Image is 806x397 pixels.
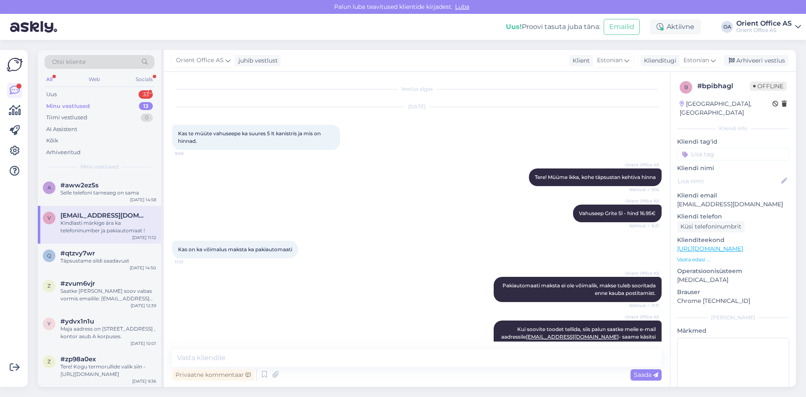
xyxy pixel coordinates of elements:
[677,164,789,173] p: Kliendi nimi
[677,191,789,200] p: Kliendi email
[52,58,86,66] span: Otsi kliente
[736,20,792,27] div: Orient Office AS
[44,74,54,85] div: All
[677,245,743,252] a: [URL][DOMAIN_NAME]
[677,256,789,263] p: Vaata edasi ...
[569,56,590,65] div: Klient
[47,283,51,289] span: z
[134,74,154,85] div: Socials
[60,219,156,234] div: Kindlasti märkige ära ka telefoninumber ja pakiautomaat !
[625,314,659,320] span: Orient Office AS
[131,340,156,347] div: [DATE] 10:01
[132,234,156,241] div: [DATE] 11:12
[526,334,619,340] a: [EMAIL_ADDRESS][DOMAIN_NAME]
[60,325,156,340] div: Maja aadress on [STREET_ADDRESS] , kontor asub A korpuses.
[47,215,51,221] span: v
[579,210,656,216] span: Vahuseep Grite 5l - hind 16.95€
[176,56,224,65] span: Orient Office AS
[60,181,99,189] span: #aww2ez5s
[678,176,780,186] input: Lisa nimi
[501,326,657,347] span: Kui soovite toodet tellida, siis palun saatke meile e-mail aadressile - saame käsitsi tellimuse v...
[46,148,81,157] div: Arhiveeritud
[677,267,789,276] p: Operatsioonisüsteem
[46,102,90,110] div: Minu vestlused
[46,113,87,122] div: Tiimi vestlused
[47,252,51,259] span: q
[677,297,789,305] p: Chrome [TECHNICAL_ID]
[141,113,153,122] div: 0
[60,363,156,378] div: Tere! Kogu termorullide valik siin - [URL][DOMAIN_NAME]
[750,82,787,91] span: Offline
[60,189,156,197] div: Selle telefoni tarneaeg on sama
[87,74,102,85] div: Web
[60,287,156,302] div: Saatke [PERSON_NAME] soov vabas vormis emailile: [EMAIL_ADDRESS][DOMAIN_NAME]
[46,90,57,99] div: Uus
[139,102,153,110] div: 13
[172,369,254,381] div: Privaatne kommentaar
[130,197,156,203] div: [DATE] 14:58
[453,3,472,11] span: Luba
[683,56,709,65] span: Estonian
[634,371,658,379] span: Saada
[506,23,522,31] b: Uus!
[132,378,156,384] div: [DATE] 9:36
[235,56,278,65] div: juhib vestlust
[172,103,662,110] div: [DATE]
[175,150,206,157] span: 9:08
[535,174,656,180] span: Tere! Müüme ikka, kohe täpsustan kehtiva hinna
[60,318,94,325] span: #ydvx1n1u
[7,57,23,73] img: Askly Logo
[677,212,789,221] p: Kliendi telefon
[677,221,745,232] div: Küsi telefoninumbrit
[721,21,733,33] div: OA
[625,270,659,276] span: Orient Office AS
[625,198,659,204] span: Orient Office AS
[628,302,659,309] span: Nähtud ✓ 11:11
[60,257,156,265] div: Täpsustame sildi saadavust
[60,280,95,287] span: #zvum6vjr
[697,81,750,91] div: # bpibhagl
[81,163,118,171] span: Minu vestlused
[677,314,789,321] div: [PERSON_NAME]
[625,162,659,168] span: Orient Office AS
[502,282,657,296] span: Pakiautomaati maksta ei ole võimalik, makse tuleb sooritada enne kauba postitamist.
[677,200,789,209] p: [EMAIL_ADDRESS][DOMAIN_NAME]
[677,288,789,297] p: Brauser
[47,321,51,327] span: y
[677,276,789,284] p: [MEDICAL_DATA]
[60,355,96,363] span: #zp98a0ex
[677,148,789,160] input: Lisa tag
[139,90,153,99] div: 33
[178,246,292,252] span: Kas on ka võimalus maksta ka pakiautomaati
[47,184,51,191] span: a
[506,22,600,32] div: Proovi tasuta juba täna:
[47,358,51,365] span: z
[677,137,789,146] p: Kliendi tag'id
[677,236,789,245] p: Klienditeekond
[684,84,688,90] span: b
[46,125,77,134] div: AI Assistent
[628,187,659,193] span: Nähtud ✓ 9:16
[641,56,676,65] div: Klienditugi
[680,100,772,117] div: [GEOGRAPHIC_DATA], [GEOGRAPHIC_DATA]
[677,125,789,132] div: Kliendi info
[175,259,206,265] span: 11:10
[131,302,156,309] div: [DATE] 12:39
[677,326,789,335] p: Märkmed
[724,55,788,66] div: Arhiveeri vestlus
[46,137,58,145] div: Kõik
[604,19,640,35] button: Emailid
[130,265,156,271] div: [DATE] 14:50
[628,223,659,229] span: Nähtud ✓ 9:21
[736,20,801,34] a: Orient Office ASOrient Office AS
[172,85,662,93] div: Vestlus algas
[178,130,322,144] span: Kas te müüte vahuseepe ka suures 5 lt kanistris ja mis on hinnad.
[60,250,95,257] span: #qtzvy7wr
[736,27,792,34] div: Orient Office AS
[597,56,623,65] span: Estonian
[60,212,148,219] span: varje51@gmail.com
[650,19,701,34] div: Aktiivne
